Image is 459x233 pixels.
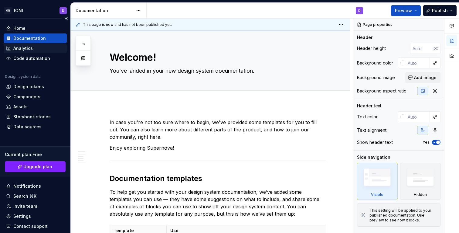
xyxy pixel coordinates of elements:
button: Contact support [4,221,67,231]
button: Notifications [4,181,67,191]
div: Storybook stories [13,114,51,120]
button: ORIONID [1,4,69,17]
div: Data sources [13,124,42,130]
a: Code automation [4,54,67,63]
p: To help get you started with your design system documentation, we’ve added some templates you can... [110,188,326,217]
textarea: Welcome! [108,50,325,65]
div: Side navigation [357,154,390,160]
div: Header height [357,45,386,51]
div: Design system data [5,74,41,79]
a: Assets [4,102,67,112]
textarea: You’ve landed in your new design system documentation. [108,66,325,76]
div: This setting will be applied to your published documentation. Use preview to see how it looks. [369,208,437,223]
div: Documentation [76,8,133,14]
div: Notifications [13,183,41,189]
p: Enjoy exploring Supernova! [110,144,326,151]
div: Invite team [13,203,37,209]
span: Publish [432,8,448,14]
div: Background color [357,60,393,66]
div: Home [13,25,25,31]
div: Documentation [13,35,46,41]
a: Settings [4,211,67,221]
input: Auto [405,57,430,68]
p: In case you're not too sure where to begin, we've provided some templates for you to fill out. Yo... [110,119,326,141]
input: Auto [405,111,430,122]
a: Analytics [4,43,67,53]
div: Current plan : Free [5,151,66,158]
a: Home [4,23,67,33]
button: Add image [405,72,440,83]
div: Design tokens [13,84,44,90]
a: Design tokens [4,82,67,92]
div: Hidden [414,192,427,197]
a: Components [4,92,67,102]
a: Storybook stories [4,112,67,122]
div: Components [13,94,40,100]
button: Collapse sidebar [62,14,70,23]
a: Documentation [4,33,67,43]
p: px [433,46,438,51]
div: Header text [357,103,382,109]
label: Yes [423,140,430,145]
button: Publish [423,5,457,16]
h2: Documentation templates [110,174,326,183]
button: Preview [391,5,421,16]
div: IONI [14,8,23,14]
div: Contact support [13,223,48,229]
div: Code automation [13,55,50,61]
div: Background aspect ratio [357,88,406,94]
div: Visible [371,192,383,197]
input: Auto [410,43,433,54]
span: Add image [414,75,437,81]
div: Assets [13,104,28,110]
div: Hidden [400,163,441,200]
div: OR [4,7,12,14]
div: Text alignment [357,127,386,133]
div: Settings [13,213,31,219]
span: Preview [395,8,412,14]
div: Show header text [357,139,393,145]
div: D [62,8,64,13]
button: Search ⌘K [4,191,67,201]
button: Upgrade plan [5,161,66,172]
div: Search ⌘K [13,193,36,199]
a: Invite team [4,201,67,211]
div: D [358,8,361,13]
div: Analytics [13,45,33,51]
div: Header [357,34,372,40]
span: This page is new and has not been published yet. [83,22,172,27]
div: Text color [357,114,378,120]
div: Background image [357,75,395,81]
span: Upgrade plan [23,164,52,170]
div: Visible [357,163,398,200]
a: Data sources [4,122,67,132]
